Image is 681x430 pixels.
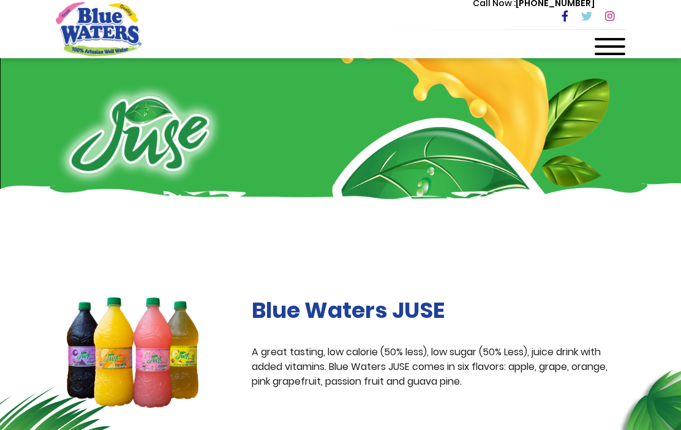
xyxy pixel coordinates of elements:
h2: Blue Waters JUSE [252,297,625,323]
img: juse-logo.png [56,83,223,187]
a: store logo [56,2,141,56]
p: A great tasting, low calorie (50% less), low sugar (50% Less), juice drink with added vitamins. B... [252,345,625,389]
